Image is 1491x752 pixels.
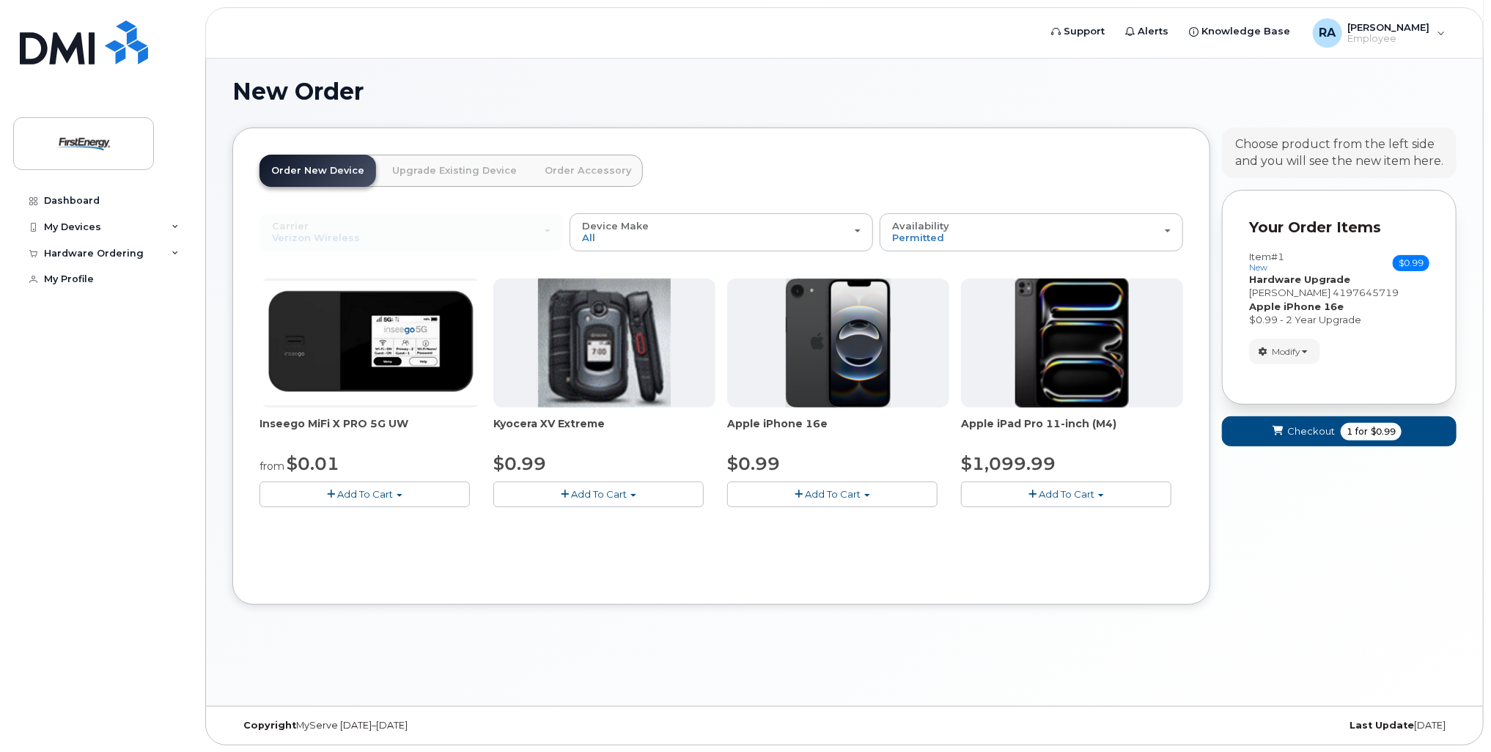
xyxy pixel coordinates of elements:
[1249,262,1267,273] small: new
[380,155,529,187] a: Upgrade Existing Device
[1179,17,1301,46] a: Knowledge Base
[1350,720,1414,731] strong: Last Update
[727,453,780,474] span: $0.99
[1235,136,1443,170] div: Choose product from the left side and you will see the new item here.
[533,155,643,187] a: Order Accessory
[727,416,949,446] div: Apple iPhone 16e
[1249,301,1344,312] strong: Apple iPhone 16e
[337,488,393,500] span: Add To Cart
[259,416,482,446] div: Inseego MiFi X PRO 5G UW
[1287,424,1335,438] span: Checkout
[1303,18,1456,48] div: Rankin, Anthony
[805,488,861,500] span: Add To Cart
[259,482,470,507] button: Add To Cart
[1116,17,1179,46] a: Alerts
[493,482,704,507] button: Add To Cart
[961,482,1171,507] button: Add To Cart
[243,720,296,731] strong: Copyright
[1272,345,1300,358] span: Modify
[1039,488,1094,500] span: Add To Cart
[1371,425,1396,438] span: $0.99
[1348,21,1430,33] span: [PERSON_NAME]
[259,155,376,187] a: Order New Device
[493,453,546,474] span: $0.99
[880,213,1183,251] button: Availability Permitted
[259,281,482,405] img: Inseego.png
[571,488,627,500] span: Add To Cart
[1064,24,1105,39] span: Support
[582,220,649,232] span: Device Make
[1249,287,1330,298] span: [PERSON_NAME]
[1222,416,1457,446] button: Checkout 1 for $0.99
[1319,24,1336,42] span: RA
[259,460,284,473] small: from
[1249,273,1350,285] strong: Hardware Upgrade
[232,720,641,731] div: MyServe [DATE]–[DATE]
[1138,24,1169,39] span: Alerts
[1249,313,1429,327] div: $0.99 - 2 Year Upgrade
[1249,339,1320,364] button: Modify
[582,232,595,243] span: All
[1249,251,1284,273] h3: Item
[1048,720,1457,731] div: [DATE]
[1393,255,1429,271] span: $0.99
[287,453,339,474] span: $0.01
[1015,279,1129,408] img: ipad_pro_11_m4.png
[786,279,891,408] img: iphone16e.png
[1348,33,1430,45] span: Employee
[1271,251,1284,262] span: #1
[538,279,671,408] img: xvextreme.gif
[1427,688,1480,741] iframe: Messenger Launcher
[1249,217,1429,238] p: Your Order Items
[961,416,1183,446] div: Apple iPad Pro 11-inch (M4)
[1202,24,1291,39] span: Knowledge Base
[1352,425,1371,438] span: for
[493,416,715,446] div: Kyocera XV Extreme
[1333,287,1399,298] span: 4197645719
[570,213,873,251] button: Device Make All
[961,453,1056,474] span: $1,099.99
[892,220,949,232] span: Availability
[727,482,938,507] button: Add To Cart
[1042,17,1116,46] a: Support
[232,78,1457,104] h1: New Order
[1347,425,1352,438] span: 1
[892,232,944,243] span: Permitted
